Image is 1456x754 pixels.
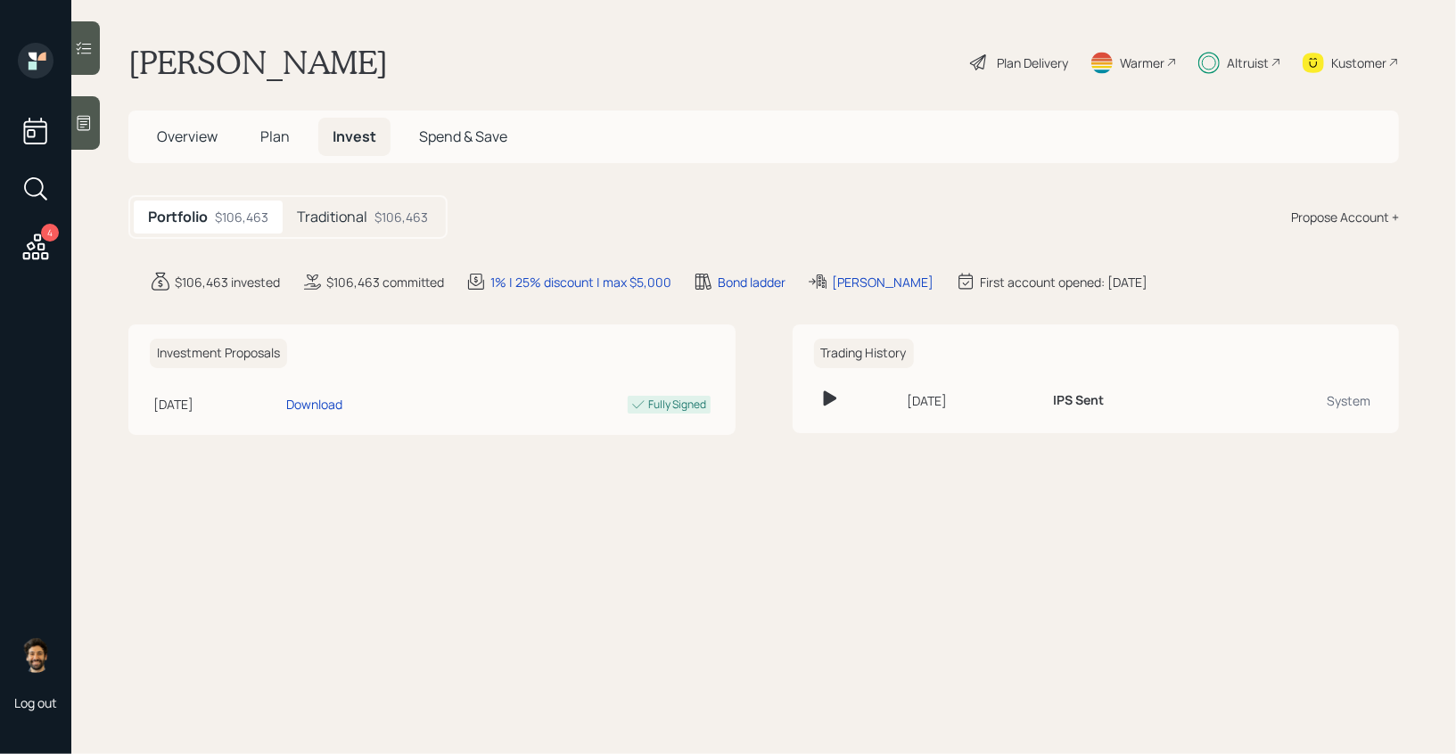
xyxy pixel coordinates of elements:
[41,224,59,242] div: 4
[649,397,707,413] div: Fully Signed
[150,339,287,368] h6: Investment Proposals
[175,273,280,291] div: $106,463 invested
[980,273,1148,291] div: First account opened: [DATE]
[374,208,428,226] div: $106,463
[128,43,388,82] h1: [PERSON_NAME]
[1331,53,1386,72] div: Kustomer
[286,395,342,414] div: Download
[490,273,671,291] div: 1% | 25% discount | max $5,000
[14,694,57,711] div: Log out
[326,273,444,291] div: $106,463 committed
[997,53,1068,72] div: Plan Delivery
[1120,53,1164,72] div: Warmer
[832,273,934,291] div: [PERSON_NAME]
[907,391,1039,410] div: [DATE]
[1054,393,1105,408] h6: IPS Sent
[157,127,218,146] span: Overview
[1291,208,1399,226] div: Propose Account +
[333,127,376,146] span: Invest
[215,208,268,226] div: $106,463
[718,273,786,291] div: Bond ladder
[148,209,208,225] h5: Portfolio
[1229,391,1370,410] div: System
[18,637,53,673] img: eric-schwartz-headshot.png
[260,127,290,146] span: Plan
[419,127,507,146] span: Spend & Save
[153,395,279,414] div: [DATE]
[814,339,914,368] h6: Trading History
[297,209,367,225] h5: Traditional
[1227,53,1269,72] div: Altruist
